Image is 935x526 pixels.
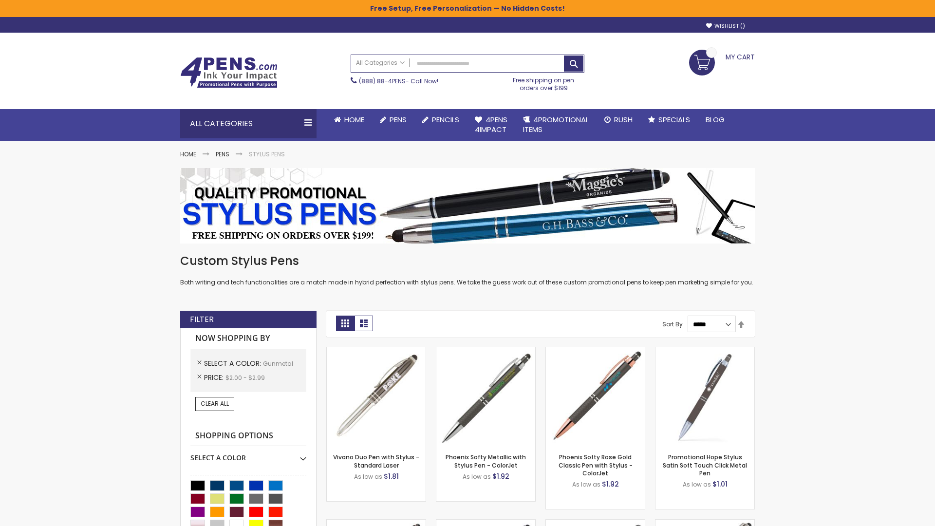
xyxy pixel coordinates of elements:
a: Clear All [195,397,234,411]
img: Vivano Duo Pen with Stylus - Standard Laser-Gunmetal [327,347,426,446]
a: Specials [640,109,698,131]
span: $1.81 [384,471,399,481]
div: All Categories [180,109,317,138]
span: 4Pens 4impact [475,114,507,134]
div: Both writing and tech functionalities are a match made in hybrid perfection with stylus pens. We ... [180,253,755,287]
strong: Shopping Options [190,426,306,447]
a: Home [326,109,372,131]
span: Select A Color [204,358,263,368]
a: Pencils [414,109,467,131]
span: All Categories [356,59,405,67]
img: Stylus Pens [180,168,755,244]
span: Price [204,373,225,382]
div: Free shipping on pen orders over $199 [503,73,585,92]
strong: Now Shopping by [190,328,306,349]
div: Select A Color [190,446,306,463]
span: Rush [614,114,633,125]
span: $1.01 [712,479,728,489]
span: 4PROMOTIONAL ITEMS [523,114,589,134]
strong: Stylus Pens [249,150,285,158]
strong: Filter [190,314,214,325]
span: As low as [354,472,382,481]
span: - Call Now! [359,77,438,85]
a: Rush [597,109,640,131]
a: Wishlist [706,22,745,30]
span: Blog [706,114,725,125]
a: All Categories [351,55,410,71]
span: $1.92 [492,471,509,481]
a: Phoenix Softy Rose Gold Classic Pen with Stylus - ColorJet-Gunmetal [546,347,645,355]
span: Specials [658,114,690,125]
a: Home [180,150,196,158]
img: Phoenix Softy Metallic with Stylus Pen - ColorJet-Gunmetal [436,347,535,446]
span: Clear All [201,399,229,408]
span: As low as [572,480,600,488]
span: Gunmetal [263,359,293,368]
span: As low as [463,472,491,481]
h1: Custom Stylus Pens [180,253,755,269]
img: 4Pens Custom Pens and Promotional Products [180,57,278,88]
a: (888) 88-4PENS [359,77,406,85]
a: Phoenix Softy Metallic with Stylus Pen - ColorJet-Gunmetal [436,347,535,355]
img: Promotional Hope Stylus Satin Soft Touch Click Metal Pen-Gunmetal [655,347,754,446]
label: Sort By [662,320,683,328]
a: Pens [216,150,229,158]
a: 4Pens4impact [467,109,515,141]
span: As low as [683,480,711,488]
a: Phoenix Softy Metallic with Stylus Pen - ColorJet [446,453,526,469]
strong: Grid [336,316,355,331]
span: Pens [390,114,407,125]
span: $1.92 [602,479,619,489]
a: Phoenix Softy Rose Gold Classic Pen with Stylus - ColorJet [559,453,633,477]
span: $2.00 - $2.99 [225,374,265,382]
a: 4PROMOTIONALITEMS [515,109,597,141]
a: Promotional Hope Stylus Satin Soft Touch Click Metal Pen-Gunmetal [655,347,754,355]
span: Pencils [432,114,459,125]
a: Promotional Hope Stylus Satin Soft Touch Click Metal Pen [663,453,747,477]
span: Home [344,114,364,125]
a: Pens [372,109,414,131]
a: Vivano Duo Pen with Stylus - Standard Laser-Gunmetal [327,347,426,355]
a: Vivano Duo Pen with Stylus - Standard Laser [333,453,419,469]
img: Phoenix Softy Rose Gold Classic Pen with Stylus - ColorJet-Gunmetal [546,347,645,446]
a: Blog [698,109,732,131]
